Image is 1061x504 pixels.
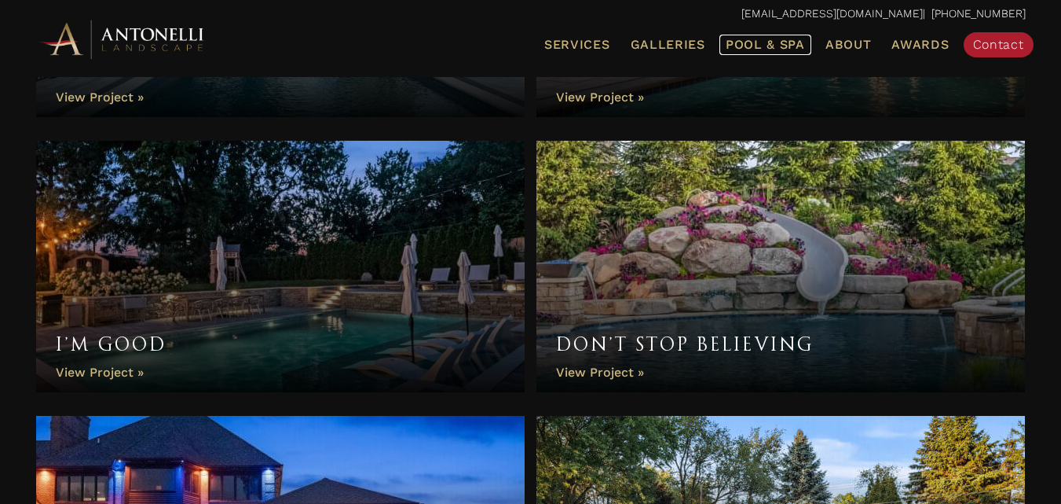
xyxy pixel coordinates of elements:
a: Awards [885,35,955,55]
span: Awards [891,37,949,52]
span: About [825,39,872,51]
span: Galleries [631,37,705,52]
span: Contact [973,37,1024,52]
a: [EMAIL_ADDRESS][DOMAIN_NAME] [741,7,923,20]
a: Pool & Spa [719,35,811,55]
a: Services [538,35,616,55]
a: About [819,35,878,55]
a: Galleries [624,35,712,55]
span: Services [544,39,610,51]
img: Antonelli Horizontal Logo [36,17,209,61]
p: | [PHONE_NUMBER] [36,4,1026,24]
span: Pool & Spa [726,37,805,52]
a: Contact [964,32,1034,57]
